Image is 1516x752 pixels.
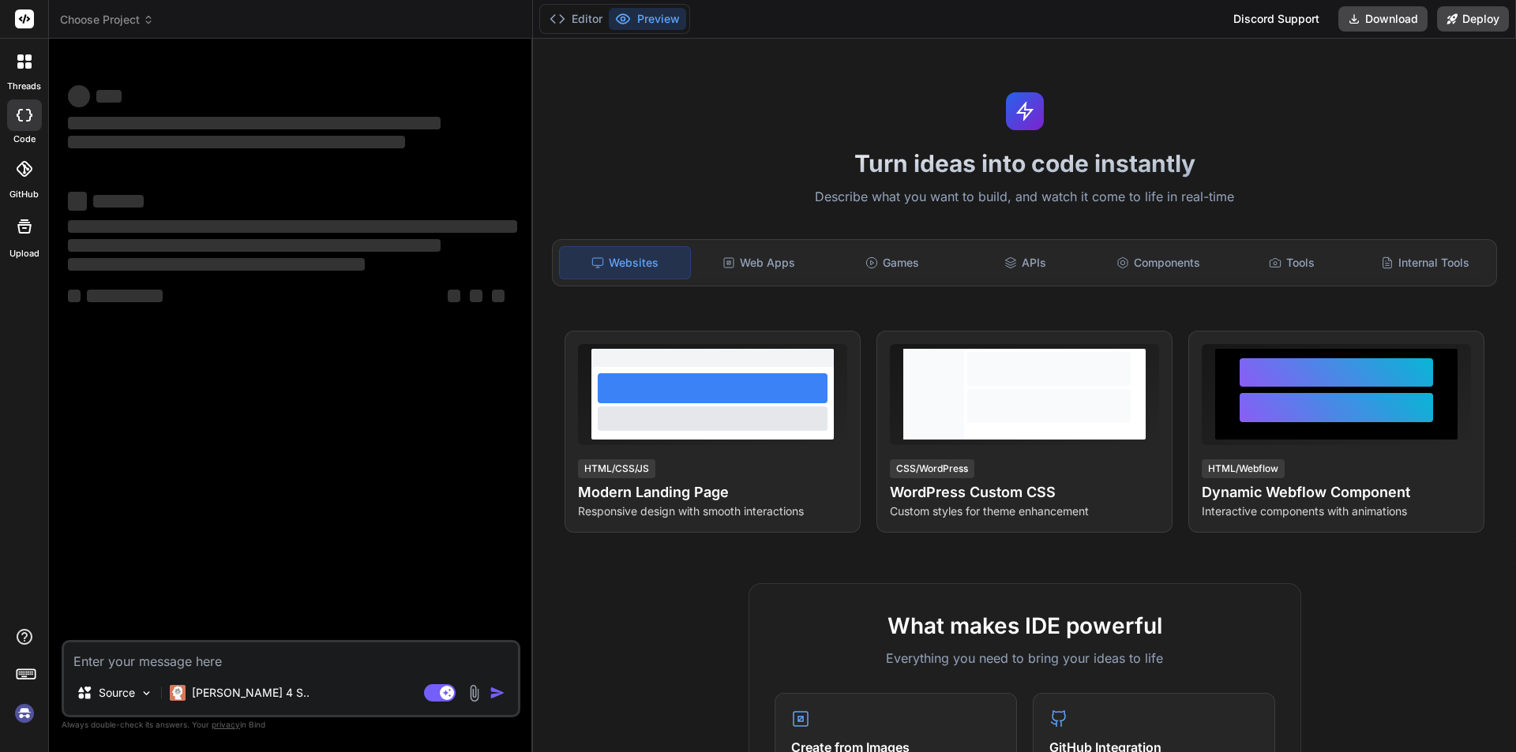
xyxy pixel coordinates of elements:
[775,649,1275,668] p: Everything you need to bring your ideas to life
[578,481,847,503] h4: Modern Landing Page
[68,136,405,148] span: ‌
[542,149,1507,178] h1: Turn ideas into code instantly
[68,117,441,129] span: ‌
[694,246,824,279] div: Web Apps
[542,187,1507,208] p: Describe what you want to build, and watch it come to life in real-time
[559,246,691,279] div: Websites
[170,685,186,701] img: Claude 4 Sonnet
[11,700,38,727] img: signin
[490,685,505,701] img: icon
[448,290,460,302] span: ‌
[68,220,517,233] span: ‌
[775,609,1275,642] h2: What makes IDE powerful
[470,290,482,302] span: ‌
[1202,481,1471,503] h4: Dynamic Webflow Component
[68,239,441,252] span: ‌
[68,85,90,107] span: ‌
[9,188,39,201] label: GitHub
[890,503,1159,519] p: Custom styles for theme enhancement
[1094,246,1224,279] div: Components
[13,133,36,146] label: code
[1227,246,1357,279] div: Tools
[1202,459,1285,478] div: HTML/Webflow
[492,290,505,302] span: ‌
[93,195,144,208] span: ‌
[578,459,655,478] div: HTML/CSS/JS
[96,90,122,103] span: ‌
[960,246,1090,279] div: APIs
[212,720,240,729] span: privacy
[62,717,520,732] p: Always double-check its answers. Your in Bind
[827,246,958,279] div: Games
[9,247,39,260] label: Upload
[68,258,365,271] span: ‌
[7,80,41,93] label: threads
[1360,246,1490,279] div: Internal Tools
[1437,6,1509,32] button: Deploy
[99,685,135,701] p: Source
[890,481,1159,503] h4: WordPress Custom CSS
[1224,6,1329,32] div: Discord Support
[465,684,483,702] img: attachment
[68,192,87,211] span: ‌
[1202,503,1471,519] p: Interactive components with animations
[192,685,310,701] p: [PERSON_NAME] 4 S..
[68,290,81,302] span: ‌
[890,459,974,478] div: CSS/WordPress
[543,8,609,30] button: Editor
[140,687,153,700] img: Pick Models
[87,290,163,302] span: ‌
[60,12,154,28] span: Choose Project
[609,8,686,30] button: Preview
[578,503,847,519] p: Responsive design with smooth interactions
[1338,6,1428,32] button: Download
